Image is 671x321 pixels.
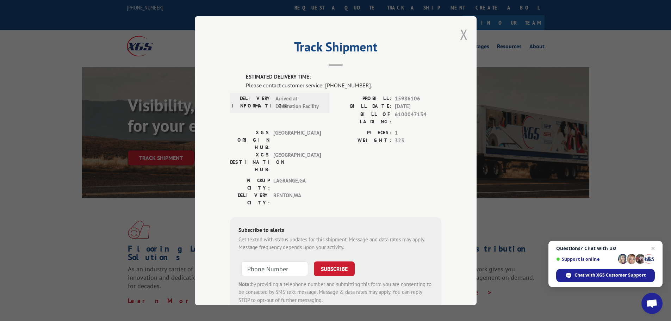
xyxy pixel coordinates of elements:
[238,280,251,287] strong: Note:
[336,110,391,125] label: BILL OF LADING:
[395,103,441,111] span: [DATE]
[556,257,615,262] span: Support is online
[232,94,272,110] label: DELIVERY INFORMATION:
[556,269,655,282] div: Chat with XGS Customer Support
[574,272,646,278] span: Chat with XGS Customer Support
[395,94,441,103] span: 15986106
[336,137,391,145] label: WEIGHT:
[230,151,270,173] label: XGS DESTINATION HUB:
[336,94,391,103] label: PROBILL:
[241,261,308,276] input: Phone Number
[314,261,355,276] button: SUBSCRIBE
[238,235,433,251] div: Get texted with status updates for this shipment. Message and data rates may apply. Message frequ...
[273,191,321,206] span: RENTON , WA
[273,129,321,151] span: [GEOGRAPHIC_DATA]
[246,81,441,89] div: Please contact customer service: [PHONE_NUMBER].
[230,129,270,151] label: XGS ORIGIN HUB:
[336,103,391,111] label: BILL DATE:
[395,129,441,137] span: 1
[230,177,270,191] label: PICKUP CITY:
[336,129,391,137] label: PIECES:
[460,25,468,44] button: Close modal
[230,42,441,55] h2: Track Shipment
[230,191,270,206] label: DELIVERY CITY:
[275,94,323,110] span: Arrived at Destination Facility
[641,293,663,314] div: Open chat
[238,225,433,235] div: Subscribe to alerts
[395,137,441,145] span: 323
[556,246,655,251] span: Questions? Chat with us!
[273,177,321,191] span: LAGRANGE , GA
[649,244,657,253] span: Close chat
[273,151,321,173] span: [GEOGRAPHIC_DATA]
[238,280,433,304] div: by providing a telephone number and submitting this form you are consenting to be contacted by SM...
[246,73,441,81] label: ESTIMATED DELIVERY TIME:
[395,110,441,125] span: 6100047134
